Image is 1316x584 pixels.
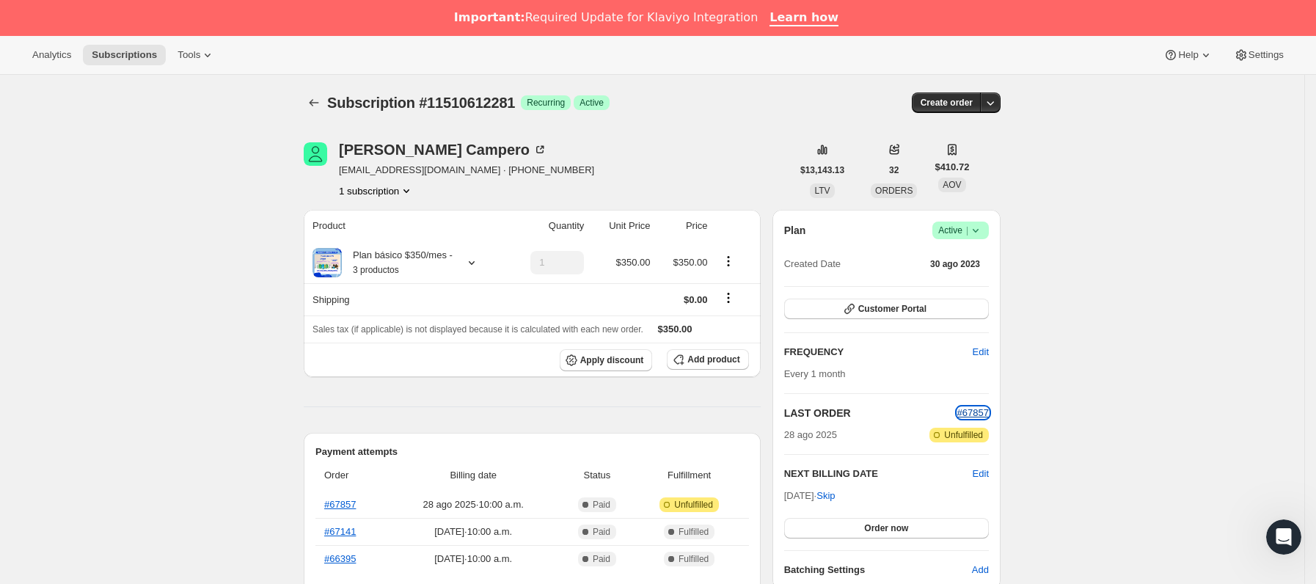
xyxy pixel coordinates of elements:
button: 30 ago 2023 [921,254,989,274]
span: Skip [816,489,835,503]
span: $350.00 [616,257,651,268]
span: Analytics [32,49,71,61]
span: Gabriela Campero [304,142,327,166]
img: product img [312,248,342,277]
span: Order now [864,522,908,534]
span: LTV [814,186,830,196]
span: Recurring [527,97,565,109]
span: $13,143.13 [800,164,844,176]
h2: Payment attempts [315,445,749,459]
span: ORDERS [875,186,913,196]
button: 32 [880,160,907,180]
span: Every 1 month [784,368,846,379]
span: Add [972,563,989,577]
span: 32 [889,164,899,176]
button: #67857 [957,406,989,420]
h2: NEXT BILLING DATE [784,467,973,481]
div: [PERSON_NAME] Campero [339,142,547,157]
span: $410.72 [935,160,969,175]
span: Unfulfilled [674,499,713,511]
h2: LAST ORDER [784,406,957,420]
span: Create order [921,97,973,109]
button: Skip [808,484,844,508]
span: Fulfilled [679,526,709,538]
span: 28 ago 2025 · 10:00 a.m. [391,497,555,512]
button: $13,143.13 [792,160,853,180]
button: Edit [964,340,998,364]
span: $350.00 [658,324,692,335]
button: Analytics [23,45,80,65]
a: #67857 [957,407,989,418]
th: Shipping [304,283,506,315]
button: Subscriptions [304,92,324,113]
span: $0.00 [684,294,708,305]
th: Price [655,210,712,242]
span: Subscription #11510612281 [327,95,515,111]
span: | [966,225,968,236]
span: 28 ago 2025 [784,428,837,442]
th: Product [304,210,506,242]
span: Unfulfilled [944,429,983,441]
a: #67141 [324,526,356,537]
span: AOV [943,180,961,190]
span: Customer Portal [858,303,926,315]
span: Fulfilled [679,553,709,565]
span: Billing date [391,468,555,483]
th: Unit Price [588,210,654,242]
button: Product actions [339,183,414,198]
th: Quantity [506,210,588,242]
span: Add product [687,354,739,365]
a: #67857 [324,499,356,510]
span: Settings [1249,49,1284,61]
span: Fulfillment [639,468,740,483]
button: Settings [1225,45,1293,65]
span: Paid [593,499,610,511]
button: Add [963,558,998,582]
span: Status [564,468,629,483]
span: 30 ago 2023 [930,258,980,270]
button: Apply discount [560,349,653,371]
span: [DATE] · [784,490,836,501]
span: Sales tax (if applicable) is not displayed because it is calculated with each new order. [312,324,643,335]
span: Subscriptions [92,49,157,61]
span: Created Date [784,257,841,271]
h2: Plan [784,223,806,238]
button: Help [1155,45,1221,65]
span: Active [580,97,604,109]
a: #66395 [324,553,356,564]
button: Add product [667,349,748,370]
button: Create order [912,92,981,113]
small: 3 productos [353,265,399,275]
h6: Batching Settings [784,563,972,577]
span: Paid [593,526,610,538]
button: Subscriptions [83,45,166,65]
span: Paid [593,553,610,565]
span: Edit [973,345,989,359]
span: Help [1178,49,1198,61]
button: Customer Portal [784,299,989,319]
button: Product actions [717,253,740,269]
span: [EMAIL_ADDRESS][DOMAIN_NAME] · [PHONE_NUMBER] [339,163,594,178]
div: Required Update for Klaviyo Integration [454,10,758,25]
span: $350.00 [673,257,708,268]
span: Tools [178,49,200,61]
span: Apply discount [580,354,644,366]
span: Active [938,223,983,238]
h2: FREQUENCY [784,345,973,359]
a: Learn how [770,10,838,26]
th: Order [315,459,387,492]
iframe: Intercom live chat [1266,519,1301,555]
b: Important: [454,10,525,24]
span: [DATE] · 10:00 a.m. [391,552,555,566]
span: [DATE] · 10:00 a.m. [391,525,555,539]
button: Tools [169,45,224,65]
button: Edit [973,467,989,481]
button: Shipping actions [717,290,740,306]
button: Order now [784,518,989,539]
div: Plan básico $350/mes - [342,248,453,277]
